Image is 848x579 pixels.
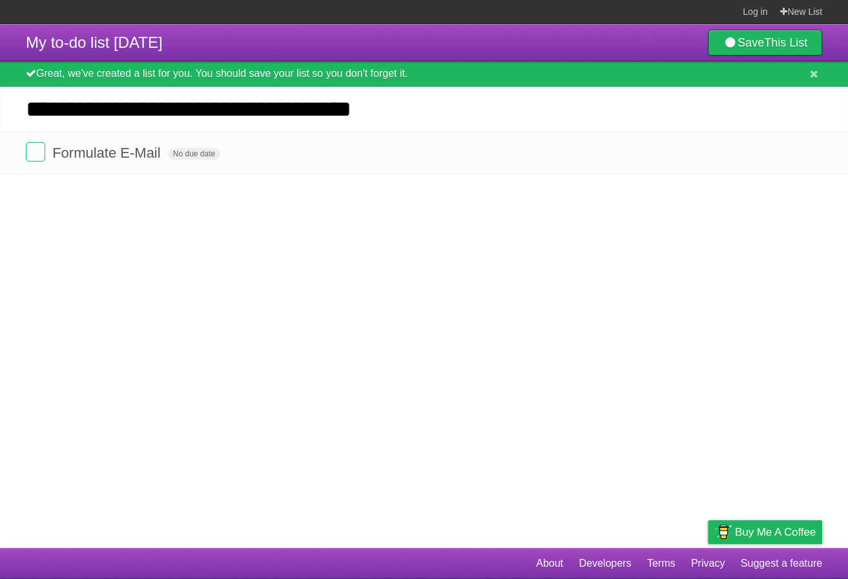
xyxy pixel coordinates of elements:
[536,551,563,576] a: About
[52,145,163,161] span: Formulate E-Mail
[714,521,732,543] img: Buy me a coffee
[691,551,725,576] a: Privacy
[579,551,631,576] a: Developers
[708,30,822,56] a: SaveThis List
[26,34,163,51] span: My to-do list [DATE]
[735,521,816,543] span: Buy me a coffee
[764,36,807,49] b: This List
[647,551,676,576] a: Terms
[26,142,45,162] label: Done
[741,551,822,576] a: Suggest a feature
[168,148,220,160] span: No due date
[708,520,822,544] a: Buy me a coffee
